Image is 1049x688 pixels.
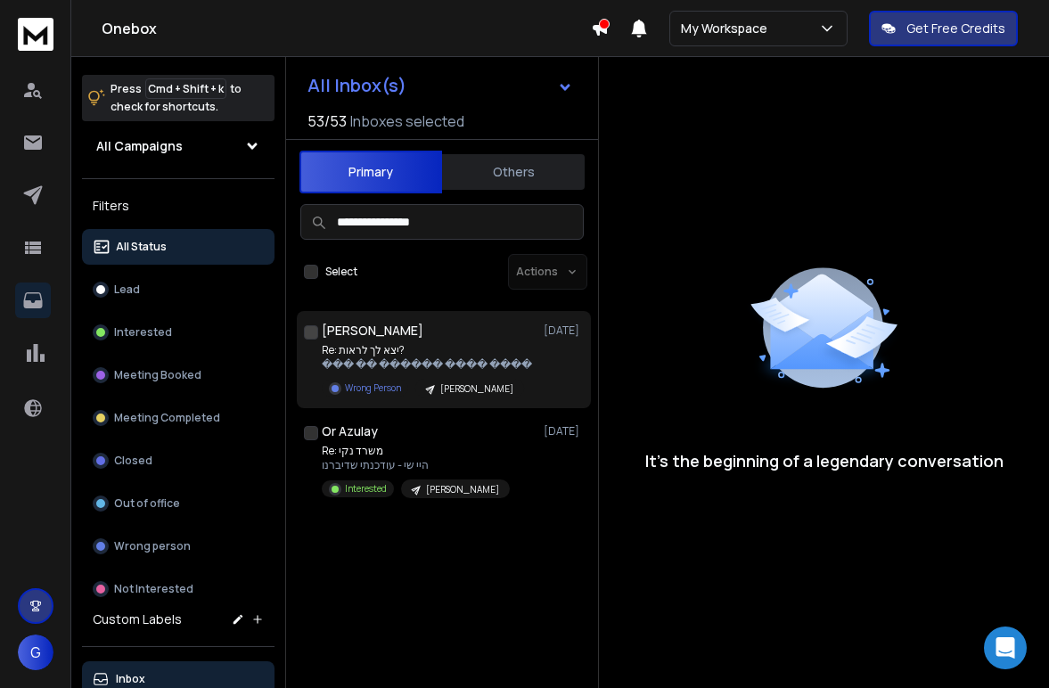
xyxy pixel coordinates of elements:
p: Meeting Booked [114,368,201,382]
p: היי שי - עודכנתי שדיברנו [322,458,510,472]
p: Re: משרד נקי [322,444,510,458]
p: [PERSON_NAME] [440,382,513,396]
p: Meeting Completed [114,411,220,425]
span: 53 / 53 [307,111,347,132]
button: Not Interested [82,571,275,607]
button: G [18,635,53,670]
p: Press to check for shortcuts. [111,80,242,116]
button: Lead [82,272,275,307]
h1: All Inbox(s) [307,77,406,94]
button: All Status [82,229,275,265]
h1: Or Azulay [322,422,378,440]
button: Interested [82,315,275,350]
p: All Status [116,240,167,254]
button: Out of office [82,486,275,521]
p: Lead [114,283,140,297]
button: All Inbox(s) [293,68,587,103]
button: Meeting Completed [82,400,275,436]
p: [PERSON_NAME] [426,483,499,496]
p: Interested [345,482,387,496]
h1: Onebox [102,18,591,39]
p: Wrong person [114,539,191,553]
p: Interested [114,325,172,340]
button: Wrong person [82,528,275,564]
p: Out of office [114,496,180,511]
button: Meeting Booked [82,357,275,393]
button: All Campaigns [82,128,275,164]
h1: All Campaigns [96,137,183,155]
div: Open Intercom Messenger [984,627,1027,669]
button: Closed [82,443,275,479]
h3: Filters [82,193,275,218]
img: logo [18,18,53,51]
p: My Workspace [681,20,774,37]
p: Wrong Person [345,381,401,395]
h3: Inboxes selected [350,111,464,132]
p: Not Interested [114,582,193,596]
p: ��� �� ������ ���� ���� [322,357,532,372]
p: Closed [114,454,152,468]
label: Select [325,265,357,279]
span: Cmd + Shift + k [145,78,226,99]
h3: Custom Labels [93,610,182,628]
button: Others [442,152,585,192]
p: It’s the beginning of a legendary conversation [645,448,1004,473]
p: [DATE] [544,324,584,338]
button: Primary [299,151,442,193]
button: Get Free Credits [869,11,1018,46]
p: Get Free Credits [906,20,1005,37]
p: Inbox [116,672,145,686]
h1: [PERSON_NAME] [322,322,423,340]
p: [DATE] [544,424,584,438]
p: Re: יצא לך לראות? [322,343,532,357]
